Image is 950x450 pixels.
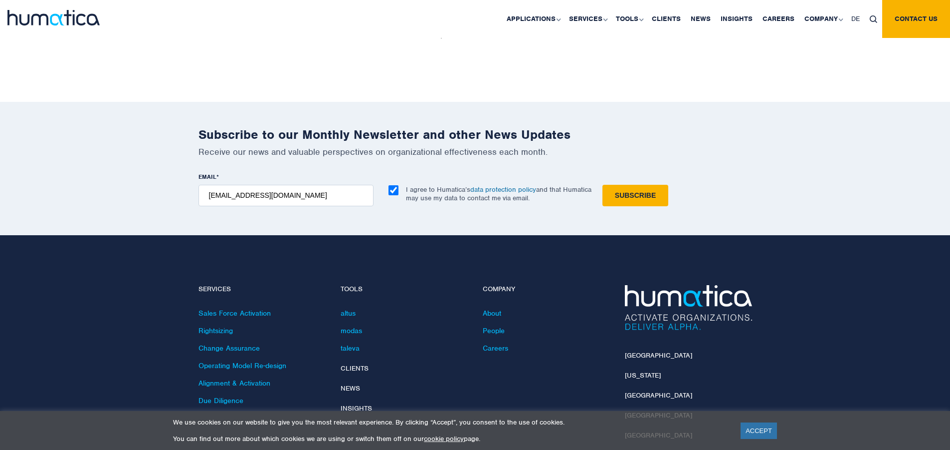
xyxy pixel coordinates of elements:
[198,379,270,388] a: Alignment & Activation
[388,185,398,195] input: I agree to Humatica’sdata protection policyand that Humatica may use my data to contact me via em...
[483,344,508,353] a: Careers
[625,371,661,380] a: [US_STATE]
[470,185,536,194] a: data protection policy
[341,384,360,393] a: News
[198,326,233,335] a: Rightsizing
[341,364,369,373] a: Clients
[198,185,374,206] input: name@company.com
[173,435,728,443] p: You can find out more about which cookies we are using or switch them off on our page.
[198,127,752,142] h2: Subscribe to our Monthly Newsletter and other News Updates
[198,173,216,181] span: EMAIL
[424,435,464,443] a: cookie policy
[341,326,362,335] a: modas
[741,423,777,439] a: ACCEPT
[341,404,372,413] a: Insights
[341,309,356,318] a: altus
[483,285,610,294] h4: Company
[7,10,100,25] img: logo
[625,351,692,360] a: [GEOGRAPHIC_DATA]
[406,185,591,202] p: I agree to Humatica’s and that Humatica may use my data to contact me via email.
[483,309,501,318] a: About
[198,146,752,157] p: Receive our news and valuable perspectives on organizational effectiveness each month.
[602,185,668,206] input: Subscribe
[341,285,468,294] h4: Tools
[198,344,260,353] a: Change Assurance
[483,326,505,335] a: People
[198,361,286,370] a: Operating Model Re-design
[625,391,692,400] a: [GEOGRAPHIC_DATA]
[198,396,243,405] a: Due Diligence
[625,285,752,330] img: Humatica
[173,418,728,427] p: We use cookies on our website to give you the most relevant experience. By clicking “Accept”, you...
[870,15,877,23] img: search_icon
[851,14,860,23] span: DE
[198,285,326,294] h4: Services
[341,344,360,353] a: taleva
[198,309,271,318] a: Sales Force Activation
